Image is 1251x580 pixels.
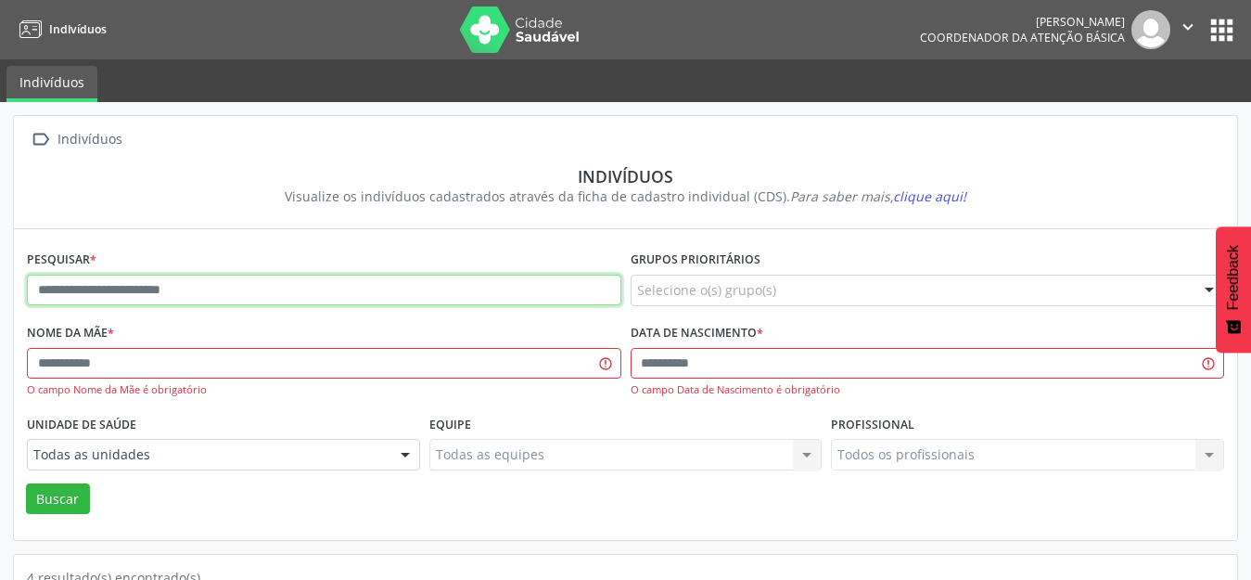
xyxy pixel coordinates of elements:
button:  [1170,10,1206,49]
label: Grupos prioritários [631,246,760,275]
div: Indivíduos [54,126,125,153]
div: Indivíduos [40,166,1211,187]
button: apps [1206,14,1238,46]
a: Indivíduos [6,66,97,102]
label: Data de nascimento [631,319,763,348]
a: Indivíduos [13,14,107,45]
label: Profissional [831,410,914,439]
i:  [1178,17,1198,37]
span: Todas as unidades [33,445,382,464]
span: clique aqui! [893,187,966,205]
label: Nome da mãe [27,319,114,348]
span: Feedback [1225,245,1242,310]
i:  [27,126,54,153]
img: img [1131,10,1170,49]
span: Coordenador da Atenção Básica [920,30,1125,45]
div: [PERSON_NAME] [920,14,1125,30]
label: Unidade de saúde [27,410,136,439]
div: Visualize os indivíduos cadastrados através da ficha de cadastro individual (CDS). [40,187,1211,206]
i: Para saber mais, [790,187,966,205]
span: Indivíduos [49,21,107,37]
span: Selecione o(s) grupo(s) [637,280,776,300]
a:  Indivíduos [27,126,125,153]
button: Feedback - Mostrar pesquisa [1216,226,1251,353]
div: O campo Data de Nascimento é obrigatório [631,382,1225,398]
label: Pesquisar [27,246,96,275]
label: Equipe [429,410,471,439]
div: O campo Nome da Mãe é obrigatório [27,382,621,398]
button: Buscar [26,483,90,515]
